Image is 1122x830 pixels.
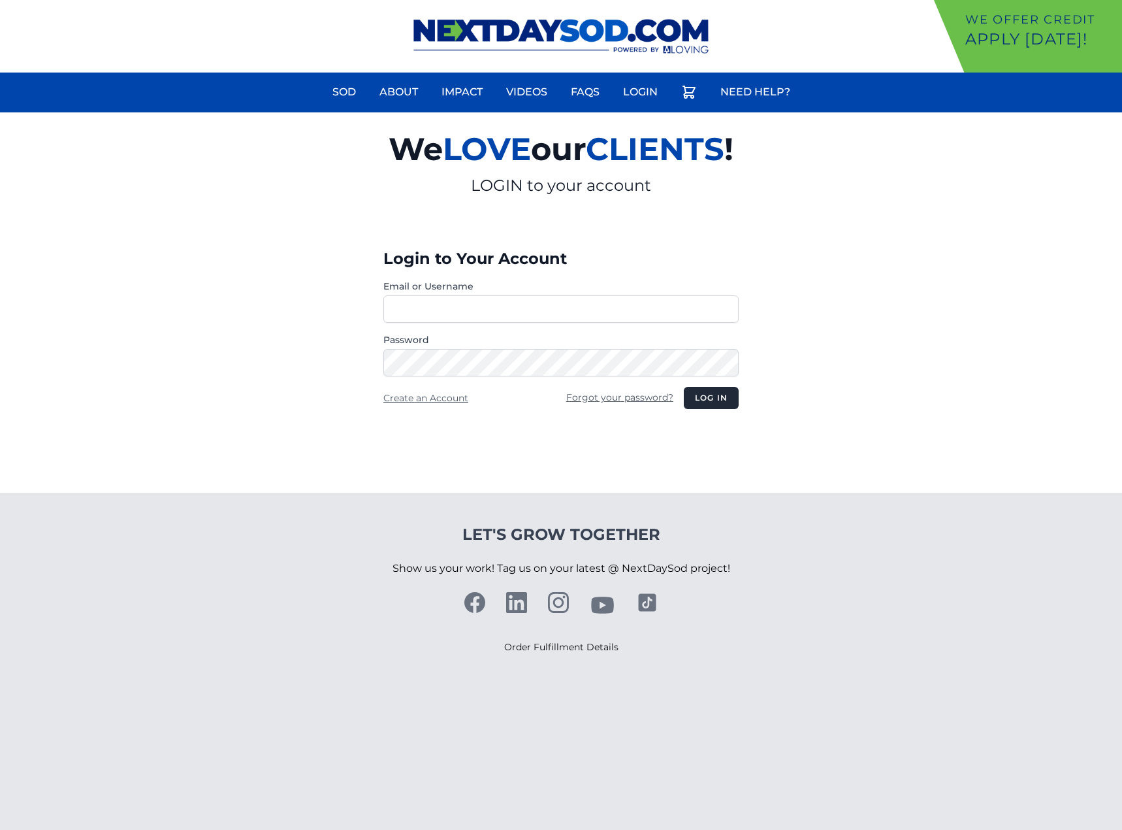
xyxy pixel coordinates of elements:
[237,123,885,175] h2: We our !
[586,130,724,168] span: CLIENTS
[383,392,468,404] a: Create an Account
[566,391,673,403] a: Forgot your password?
[383,248,739,269] h3: Login to Your Account
[615,76,665,108] a: Login
[965,10,1117,29] p: We offer Credit
[504,641,618,653] a: Order Fulfillment Details
[965,29,1117,50] p: Apply [DATE]!
[684,387,739,409] button: Log in
[443,130,531,168] span: LOVE
[383,280,739,293] label: Email or Username
[393,524,730,545] h4: Let's Grow Together
[498,76,555,108] a: Videos
[713,76,798,108] a: Need Help?
[434,76,490,108] a: Impact
[563,76,607,108] a: FAQs
[237,175,885,196] p: LOGIN to your account
[325,76,364,108] a: Sod
[383,333,739,346] label: Password
[372,76,426,108] a: About
[393,545,730,592] p: Show us your work! Tag us on your latest @ NextDaySod project!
